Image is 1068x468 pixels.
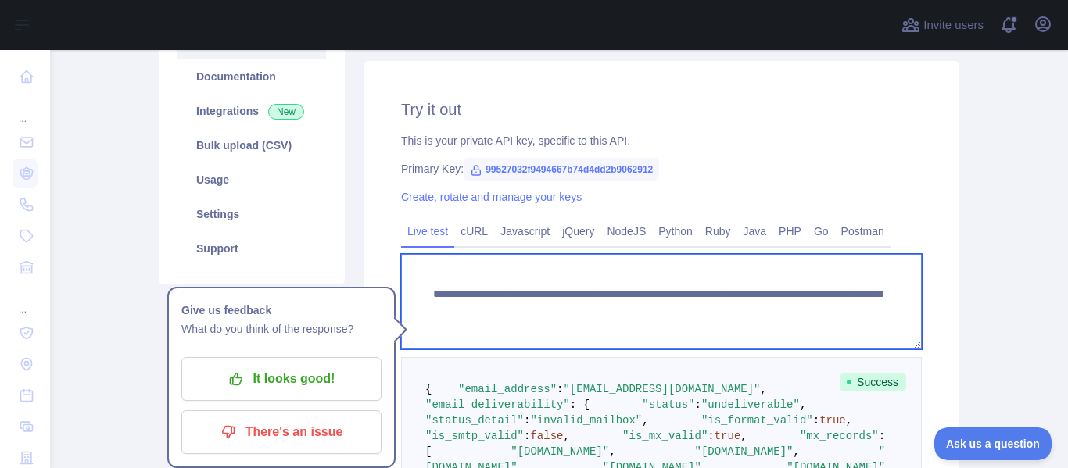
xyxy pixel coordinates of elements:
[401,191,582,203] a: Create, rotate and manage your keys
[401,98,922,120] h2: Try it out
[401,133,922,148] div: This is your private API key, specific to this API.
[177,163,326,197] a: Usage
[695,398,701,411] span: :
[425,430,524,442] span: "is_smtp_valid"
[570,398,590,411] span: : {
[530,430,563,442] span: false
[458,383,557,395] span: "email_address"
[177,197,326,231] a: Settings
[695,445,794,458] span: "[DOMAIN_NAME]"
[524,414,530,427] span: :
[898,13,987,38] button: Invite users
[530,414,642,427] span: "invalid_mailbox"
[794,445,800,458] span: ,
[699,219,737,244] a: Ruby
[13,284,38,316] div: ...
[193,366,370,392] p: It looks good!
[800,430,879,442] span: "mx_records"
[177,231,326,266] a: Support
[177,128,326,163] a: Bulk upload (CSV)
[846,414,852,427] span: ,
[819,414,846,427] span: true
[13,94,38,125] div: ...
[737,219,773,244] a: Java
[557,383,563,395] span: :
[556,219,600,244] a: jQuery
[464,158,659,181] span: 99527032f9494667b74d4dd2b9062912
[652,219,699,244] a: Python
[193,419,370,445] p: There's an issue
[511,445,609,458] span: "[DOMAIN_NAME]"
[425,383,432,395] span: {
[808,219,835,244] a: Go
[181,320,382,338] p: What do you think of the response?
[761,383,767,395] span: ,
[772,219,808,244] a: PHP
[425,398,570,411] span: "email_deliverability"
[401,161,922,177] div: Primary Key:
[401,219,454,244] a: Live test
[934,427,1052,460] iframe: Toggle Customer Support
[835,219,891,244] a: Postman
[177,59,326,94] a: Documentation
[622,430,708,442] span: "is_mx_valid"
[563,383,760,395] span: "[EMAIL_ADDRESS][DOMAIN_NAME]"
[642,414,648,427] span: ,
[425,414,524,427] span: "status_detail"
[181,357,382,401] button: It looks good!
[609,445,615,458] span: ,
[600,219,652,244] a: NodeJS
[563,430,569,442] span: ,
[800,398,806,411] span: ,
[642,398,694,411] span: "status"
[454,219,494,244] a: cURL
[701,414,813,427] span: "is_format_valid"
[524,430,530,442] span: :
[177,94,326,128] a: Integrations New
[181,301,382,320] h1: Give us feedback
[840,373,906,391] span: Success
[715,430,741,442] span: true
[181,410,382,454] button: There's an issue
[740,430,747,442] span: ,
[708,430,714,442] span: :
[494,219,556,244] a: Javascript
[268,104,304,120] span: New
[813,414,819,427] span: :
[701,398,800,411] span: "undeliverable"
[923,16,984,34] span: Invite users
